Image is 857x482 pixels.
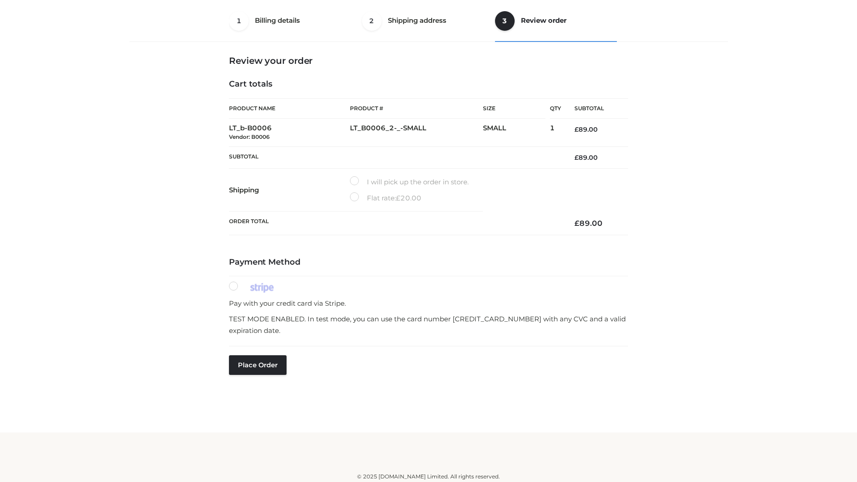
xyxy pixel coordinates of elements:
span: £ [574,219,579,228]
label: Flat rate: [350,192,421,204]
small: Vendor: B0006 [229,133,270,140]
p: Pay with your credit card via Stripe. [229,298,628,309]
th: Order Total [229,212,561,235]
bdi: 89.00 [574,125,598,133]
label: I will pick up the order in store. [350,176,469,188]
bdi: 89.00 [574,154,598,162]
div: © 2025 [DOMAIN_NAME] Limited. All rights reserved. [133,472,724,481]
th: Subtotal [229,146,561,168]
h4: Cart totals [229,79,628,89]
button: Place order [229,355,287,375]
bdi: 20.00 [396,194,421,202]
td: LT_B0006_2-_-SMALL [350,119,483,147]
td: LT_b-B0006 [229,119,350,147]
td: 1 [550,119,561,147]
th: Product Name [229,98,350,119]
td: SMALL [483,119,550,147]
bdi: 89.00 [574,219,603,228]
h4: Payment Method [229,258,628,267]
span: £ [396,194,400,202]
h3: Review your order [229,55,628,66]
span: £ [574,125,578,133]
p: TEST MODE ENABLED. In test mode, you can use the card number [CREDIT_CARD_NUMBER] with any CVC an... [229,313,628,336]
th: Shipping [229,169,350,212]
th: Qty [550,98,561,119]
th: Size [483,99,545,119]
span: £ [574,154,578,162]
th: Product # [350,98,483,119]
th: Subtotal [561,99,628,119]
